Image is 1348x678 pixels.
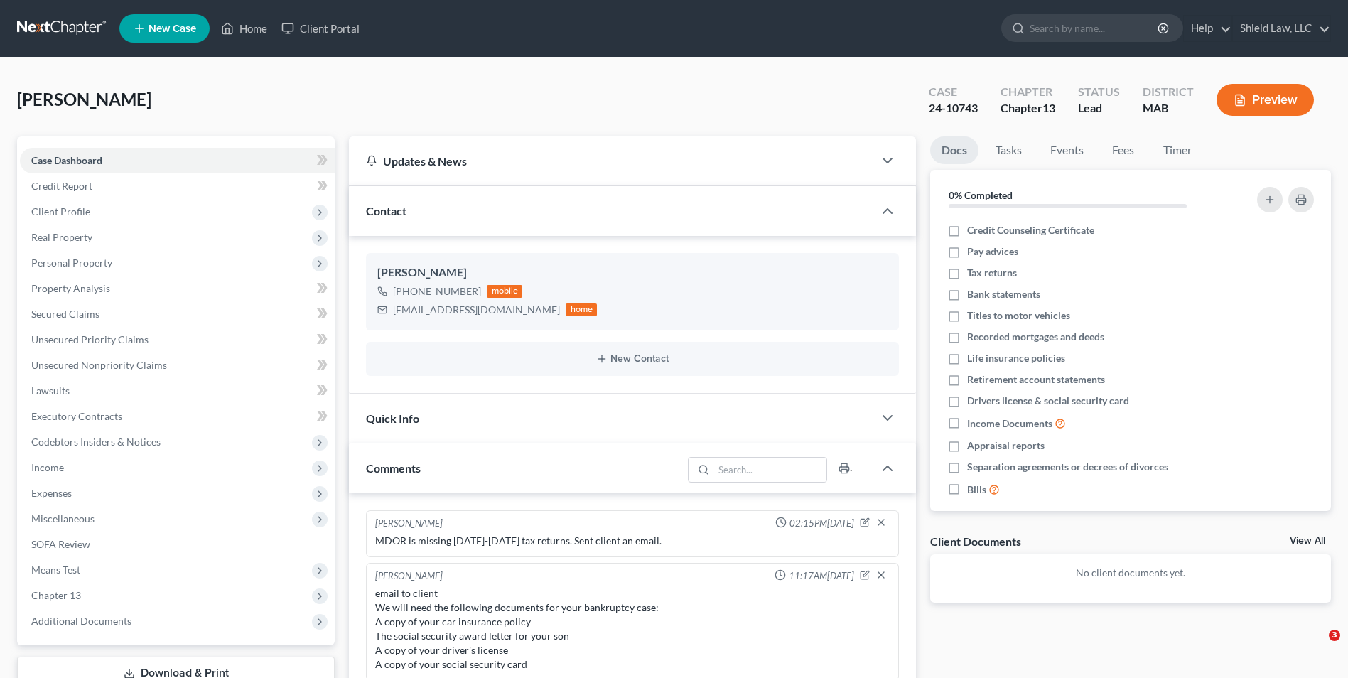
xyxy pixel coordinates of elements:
[20,173,335,199] a: Credit Report
[713,458,826,482] input: Search...
[967,438,1045,453] span: Appraisal reports
[31,487,72,499] span: Expenses
[1152,136,1203,164] a: Timer
[31,359,167,371] span: Unsecured Nonpriority Claims
[967,244,1018,259] span: Pay advices
[375,517,443,531] div: [PERSON_NAME]
[17,89,151,109] span: [PERSON_NAME]
[967,351,1065,365] span: Life insurance policies
[393,303,560,317] div: [EMAIL_ADDRESS][DOMAIN_NAME]
[1001,84,1055,100] div: Chapter
[967,416,1052,431] span: Income Documents
[566,303,597,316] div: home
[31,564,80,576] span: Means Test
[274,16,367,41] a: Client Portal
[20,148,335,173] a: Case Dashboard
[967,460,1168,474] span: Separation agreements or decrees of divorces
[20,378,335,404] a: Lawsuits
[1184,16,1231,41] a: Help
[31,180,92,192] span: Credit Report
[31,154,102,166] span: Case Dashboard
[31,461,64,473] span: Income
[214,16,274,41] a: Home
[967,372,1105,387] span: Retirement account statements
[1101,136,1146,164] a: Fees
[31,231,92,243] span: Real Property
[366,204,406,217] span: Contact
[984,136,1033,164] a: Tasks
[967,330,1104,344] span: Recorded mortgages and deeds
[20,327,335,353] a: Unsecured Priority Claims
[929,100,978,117] div: 24-10743
[1300,630,1334,664] iframe: Intercom live chat
[31,589,81,601] span: Chapter 13
[366,411,419,425] span: Quick Info
[930,136,978,164] a: Docs
[31,384,70,397] span: Lawsuits
[31,538,90,550] span: SOFA Review
[20,301,335,327] a: Secured Claims
[930,534,1021,549] div: Client Documents
[366,461,421,475] span: Comments
[967,287,1040,301] span: Bank statements
[1078,84,1120,100] div: Status
[375,586,890,672] div: email to client We will need the following documents for your bankruptcy case: A copy of your car...
[967,308,1070,323] span: Titles to motor vehicles
[487,285,522,298] div: mobile
[20,404,335,429] a: Executory Contracts
[20,353,335,378] a: Unsecured Nonpriority Claims
[1001,100,1055,117] div: Chapter
[31,257,112,269] span: Personal Property
[377,353,888,365] button: New Contact
[967,223,1094,237] span: Credit Counseling Certificate
[789,517,854,530] span: 02:15PM[DATE]
[967,483,986,497] span: Bills
[31,282,110,294] span: Property Analysis
[1290,536,1325,546] a: View All
[1143,100,1194,117] div: MAB
[149,23,196,34] span: New Case
[1329,630,1340,641] span: 3
[366,154,856,168] div: Updates & News
[1030,15,1160,41] input: Search by name...
[31,205,90,217] span: Client Profile
[20,532,335,557] a: SOFA Review
[929,84,978,100] div: Case
[1078,100,1120,117] div: Lead
[393,284,481,298] div: [PHONE_NUMBER]
[1233,16,1330,41] a: Shield Law, LLC
[967,266,1017,280] span: Tax returns
[375,569,443,583] div: [PERSON_NAME]
[31,512,95,524] span: Miscellaneous
[789,569,854,583] span: 11:17AM[DATE]
[375,534,890,548] div: MDOR is missing [DATE]-[DATE] tax returns. Sent client an email.
[31,308,99,320] span: Secured Claims
[942,566,1320,580] p: No client documents yet.
[31,333,149,345] span: Unsecured Priority Claims
[1042,101,1055,114] span: 13
[1039,136,1095,164] a: Events
[31,615,131,627] span: Additional Documents
[31,410,122,422] span: Executory Contracts
[967,394,1129,408] span: Drivers license & social security card
[1217,84,1314,116] button: Preview
[1143,84,1194,100] div: District
[20,276,335,301] a: Property Analysis
[31,436,161,448] span: Codebtors Insiders & Notices
[377,264,888,281] div: [PERSON_NAME]
[949,189,1013,201] strong: 0% Completed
